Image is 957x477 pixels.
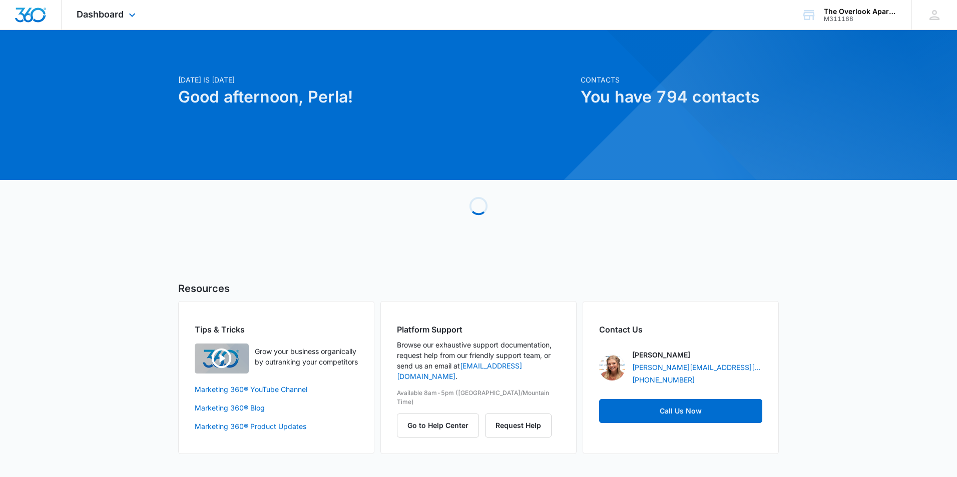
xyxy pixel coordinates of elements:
a: Marketing 360® Blog [195,402,358,413]
div: account name [824,7,897,15]
p: Browse our exhaustive support documentation, request help from our friendly support team, or send... [397,339,560,381]
h1: You have 794 contacts [581,85,779,109]
a: Marketing 360® YouTube Channel [195,384,358,394]
a: Request Help [485,421,552,429]
h2: Tips & Tricks [195,323,358,335]
p: Available 8am-5pm ([GEOGRAPHIC_DATA]/Mountain Time) [397,388,560,406]
h1: Good afternoon, Perla! [178,85,575,109]
h2: Platform Support [397,323,560,335]
button: Go to Help Center [397,413,479,437]
button: Request Help [485,413,552,437]
p: [PERSON_NAME] [632,349,690,360]
a: Go to Help Center [397,421,485,429]
h2: Contact Us [599,323,762,335]
span: Dashboard [77,9,124,19]
p: [DATE] is [DATE] [178,74,575,85]
a: [PERSON_NAME][EMAIL_ADDRESS][PERSON_NAME][DOMAIN_NAME] [632,362,762,372]
a: [PHONE_NUMBER] [632,374,695,385]
a: Marketing 360® Product Updates [195,421,358,431]
h5: Resources [178,281,779,296]
div: account id [824,15,897,22]
img: Jamie Dagg [599,354,625,380]
img: Quick Overview Video [195,343,249,373]
a: Call Us Now [599,399,762,423]
p: Grow your business organically by outranking your competitors [255,346,358,367]
p: Contacts [581,74,779,85]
